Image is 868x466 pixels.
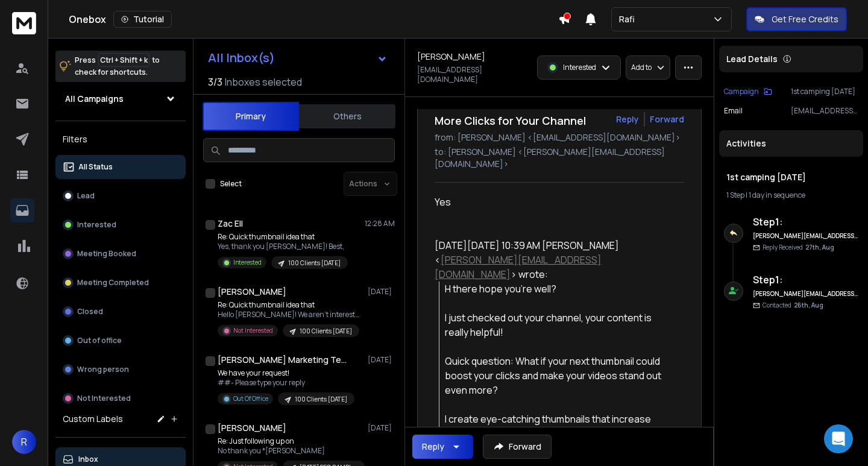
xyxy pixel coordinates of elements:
[753,289,858,298] h6: [PERSON_NAME][EMAIL_ADDRESS][DOMAIN_NAME]
[208,52,275,64] h1: All Inbox(s)
[218,232,348,242] p: Re: Quick thumbnail idea that
[75,54,160,78] p: Press to check for shortcuts.
[77,278,149,288] p: Meeting Completed
[198,46,397,70] button: All Inbox(s)
[218,354,350,366] h1: [PERSON_NAME] Marketing Team
[218,218,243,230] h1: Zac Ell
[445,354,675,397] div: Quick question: What if your next thumbnail could boost your clicks and make your videos stand ou...
[824,424,853,453] div: Open Intercom Messenger
[724,87,772,96] button: Campaign
[435,146,684,170] p: to: [PERSON_NAME] <[PERSON_NAME][EMAIL_ADDRESS][DOMAIN_NAME]>
[616,113,639,125] button: Reply
[12,430,36,454] button: R
[753,272,858,287] h6: Step 1 :
[368,423,395,433] p: [DATE]
[412,435,473,459] button: Reply
[218,310,362,320] p: Hello [PERSON_NAME]! We aren't interested.
[55,155,186,179] button: All Status
[763,243,834,252] p: Reply Received
[55,329,186,353] button: Out of office
[368,355,395,365] p: [DATE]
[650,113,684,125] div: Forward
[726,53,778,65] p: Lead Details
[435,131,684,143] p: from: [PERSON_NAME] <[EMAIL_ADDRESS][DOMAIN_NAME]>
[77,249,136,259] p: Meeting Booked
[445,412,675,441] div: I create eye-catching thumbnails that increase clicks and help review channels stand out
[619,13,640,25] p: Rafi
[233,394,268,403] p: Out Of Office
[726,190,856,200] div: |
[77,365,129,374] p: Wrong person
[233,326,273,335] p: Not Interested
[422,441,444,453] div: Reply
[98,53,149,67] span: Ctrl + Shift + k
[78,162,113,172] p: All Status
[63,413,123,425] h3: Custom Labels
[417,65,530,84] p: [EMAIL_ADDRESS][DOMAIN_NAME]
[55,184,186,208] button: Lead
[55,87,186,111] button: All Campaigns
[77,220,116,230] p: Interested
[749,190,805,200] span: 1 day in sequence
[55,357,186,382] button: Wrong person
[208,75,222,89] span: 3 / 3
[288,259,341,268] p: 100 Clients [DATE]
[218,368,354,378] p: We have your request!
[295,395,347,404] p: 100 Clients [DATE]
[435,95,604,129] h1: Re: Professional Thumbnails More Clicks for Your Channel
[225,75,302,89] h3: Inboxes selected
[753,231,858,241] h6: [PERSON_NAME][EMAIL_ADDRESS][DOMAIN_NAME]
[365,219,395,228] p: 12:28 AM
[77,394,131,403] p: Not Interested
[218,242,348,251] p: Yes, thank you [PERSON_NAME]! Best,
[218,300,362,310] p: Re: Quick thumbnail idea that
[77,191,95,201] p: Lead
[724,87,759,96] p: Campaign
[55,271,186,295] button: Meeting Completed
[445,282,675,296] div: H there hope you’re well?
[794,301,823,309] span: 26th, Aug
[417,51,485,63] h1: [PERSON_NAME]
[753,215,858,229] h6: Step 1 :
[218,422,286,434] h1: [PERSON_NAME]
[726,190,744,200] span: 1 Step
[55,386,186,411] button: Not Interested
[563,63,596,72] p: Interested
[77,307,103,316] p: Closed
[218,446,362,456] p: No thank you *[PERSON_NAME]
[368,287,395,297] p: [DATE]
[65,93,124,105] h1: All Campaigns
[69,11,558,28] div: Onebox
[791,87,858,96] p: 1st camping [DATE]
[299,103,395,130] button: Others
[113,11,172,28] button: Tutorial
[218,378,354,388] p: ##- Please type your reply
[300,327,352,336] p: 100 Clients [DATE]
[483,435,552,459] button: Forward
[724,106,743,116] p: Email
[445,310,675,339] div: I just checked out your channel, your content is really helpful!
[233,258,262,267] p: Interested
[746,7,847,31] button: Get Free Credits
[55,300,186,324] button: Closed
[435,238,675,282] div: [DATE][DATE] 10:39 AM [PERSON_NAME] < > wrote:
[631,63,652,72] p: Add to
[435,253,602,281] a: [PERSON_NAME][EMAIL_ADDRESS][DOMAIN_NAME]
[805,243,834,251] span: 27th, Aug
[55,131,186,148] h3: Filters
[726,171,856,183] h1: 1st camping [DATE]
[791,106,858,116] p: [EMAIL_ADDRESS][DOMAIN_NAME]
[719,130,863,157] div: Activities
[772,13,838,25] p: Get Free Credits
[55,242,186,266] button: Meeting Booked
[77,336,122,345] p: Out of office
[55,213,186,237] button: Interested
[78,455,98,464] p: Inbox
[218,436,362,446] p: Re: Just following up on
[218,286,286,298] h1: [PERSON_NAME]
[203,102,299,131] button: Primary
[435,195,675,209] div: Yes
